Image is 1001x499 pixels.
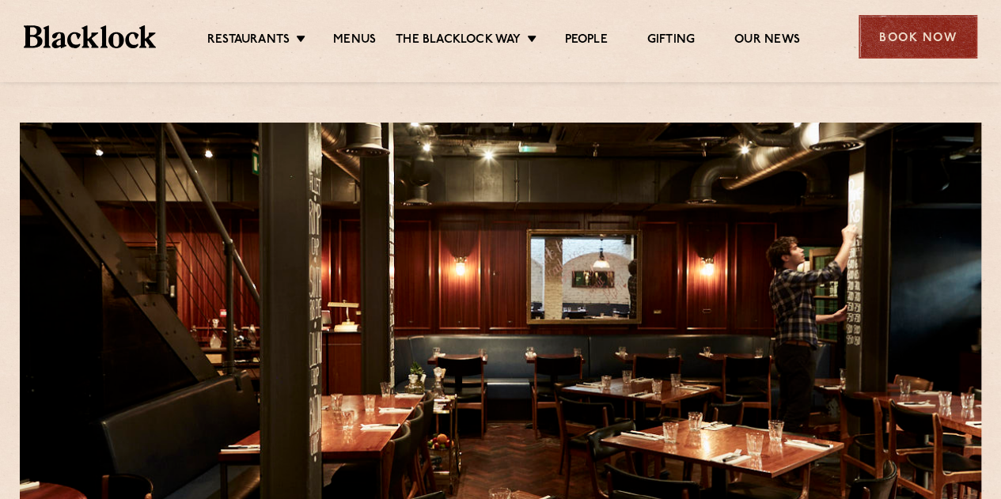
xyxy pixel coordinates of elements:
[207,32,290,50] a: Restaurants
[734,32,800,50] a: Our News
[24,25,156,47] img: BL_Textured_Logo-footer-cropped.svg
[564,32,607,50] a: People
[396,32,521,50] a: The Blacklock Way
[647,32,695,50] a: Gifting
[333,32,376,50] a: Menus
[859,15,977,59] div: Book Now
